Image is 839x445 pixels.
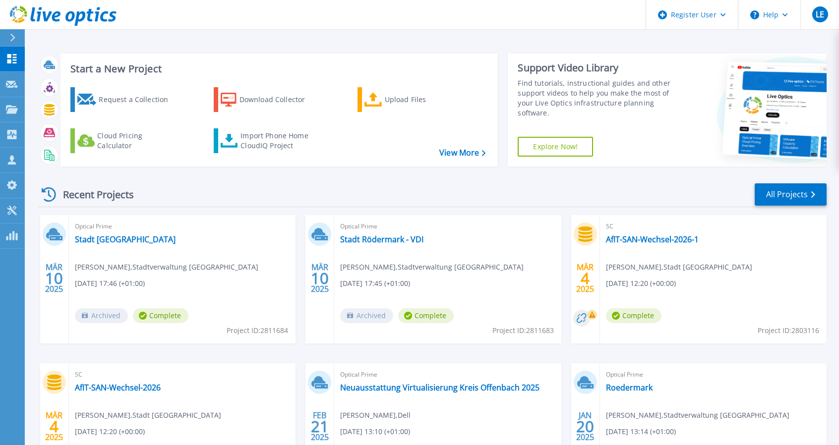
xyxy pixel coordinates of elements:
[340,308,393,323] span: Archived
[75,308,128,323] span: Archived
[340,262,524,273] span: [PERSON_NAME] , Stadtverwaltung [GEOGRAPHIC_DATA]
[606,278,676,289] span: [DATE] 12:20 (+00:00)
[99,90,178,110] div: Request a Collection
[75,410,221,421] span: [PERSON_NAME] , Stadt [GEOGRAPHIC_DATA]
[518,78,679,118] div: Find tutorials, instructional guides and other support videos to help you make the most of your L...
[358,87,468,112] a: Upload Files
[227,325,288,336] span: Project ID: 2811684
[606,383,653,392] a: Roedermark
[340,234,423,244] a: Stadt Rödermark - VDI
[340,369,555,380] span: Optical Prime
[606,221,821,232] span: SC
[576,408,595,445] div: JAN 2025
[340,221,555,232] span: Optical Prime
[45,408,63,445] div: MÄR 2025
[518,137,593,157] a: Explore Now!
[70,63,485,74] h3: Start a New Project
[70,128,181,153] a: Cloud Pricing Calculator
[398,308,454,323] span: Complete
[581,274,590,282] span: 4
[606,426,676,437] span: [DATE] 13:14 (+01:00)
[758,325,819,336] span: Project ID: 2803116
[75,369,290,380] span: SC
[38,182,147,207] div: Recent Projects
[816,10,824,18] span: LE
[75,221,290,232] span: Optical Prime
[518,61,679,74] div: Support Video Library
[75,278,145,289] span: [DATE] 17:46 (+01:00)
[755,183,827,206] a: All Projects
[45,274,63,282] span: 10
[133,308,188,323] span: Complete
[311,422,329,431] span: 21
[340,410,411,421] span: [PERSON_NAME] , Dell
[576,260,595,296] div: MÄR 2025
[75,426,145,437] span: [DATE] 12:20 (+00:00)
[45,260,63,296] div: MÄR 2025
[75,262,258,273] span: [PERSON_NAME] , Stadtverwaltung [GEOGRAPHIC_DATA]
[340,383,539,392] a: Neuausstattung Virtualisierung Kreis Offenbach 2025
[75,234,176,244] a: Stadt [GEOGRAPHIC_DATA]
[606,369,821,380] span: Optical Prime
[385,90,464,110] div: Upload Files
[439,148,485,158] a: View More
[340,278,410,289] span: [DATE] 17:45 (+01:00)
[240,131,318,151] div: Import Phone Home CloudIQ Project
[606,308,661,323] span: Complete
[310,408,329,445] div: FEB 2025
[576,422,594,431] span: 20
[492,325,554,336] span: Project ID: 2811683
[50,422,59,431] span: 4
[214,87,324,112] a: Download Collector
[606,410,789,421] span: [PERSON_NAME] , Stadtverwaltung [GEOGRAPHIC_DATA]
[310,260,329,296] div: MÄR 2025
[70,87,181,112] a: Request a Collection
[606,234,699,244] a: AfIT-SAN-Wechsel-2026-1
[606,262,752,273] span: [PERSON_NAME] , Stadt [GEOGRAPHIC_DATA]
[340,426,410,437] span: [DATE] 13:10 (+01:00)
[75,383,161,392] a: AfIT-SAN-Wechsel-2026
[97,131,177,151] div: Cloud Pricing Calculator
[311,274,329,282] span: 10
[240,90,319,110] div: Download Collector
